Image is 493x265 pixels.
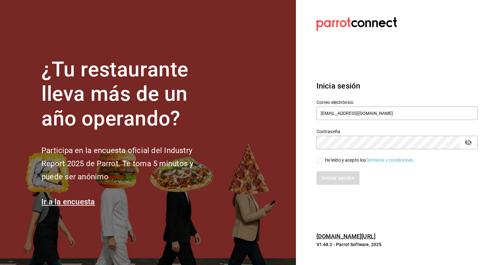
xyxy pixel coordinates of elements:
[366,158,414,163] a: Términos y condiciones.
[316,233,376,240] a: [DOMAIN_NAME][URL]
[325,157,415,164] div: He leído y acepto los
[316,241,478,248] p: V1.68.2 - Parrot Software, 2025.
[316,107,478,120] input: Ingresa tu correo electrónico
[41,197,95,206] a: Ir a la encuesta
[316,129,478,133] label: Contraseña
[463,137,474,148] button: passwordField
[316,80,478,92] h3: Inicia sesión
[41,144,215,183] h2: Participa en la encuesta oficial del Industry Report 2025 de Parrot. Te toma 5 minutos y puede se...
[316,100,478,104] label: Correo electrónico
[41,57,215,131] h1: ¿Tu restaurante lleva más de un año operando?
